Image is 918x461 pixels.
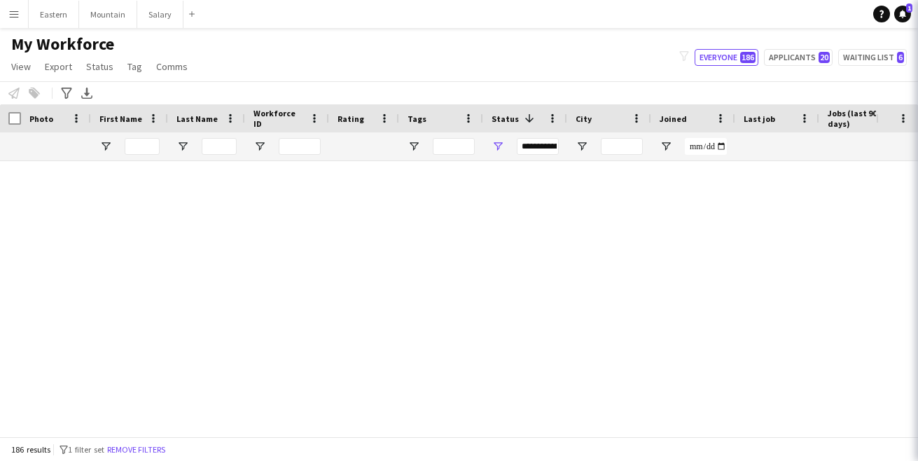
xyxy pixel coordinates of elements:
a: View [6,57,36,76]
span: 20 [819,52,830,63]
button: Eastern [29,1,79,28]
span: 1 [906,4,912,13]
button: Open Filter Menu [576,140,588,153]
span: Rating [338,113,364,124]
a: Status [81,57,119,76]
a: 1 [894,6,911,22]
span: Export [45,60,72,73]
span: 1 filter set [68,444,104,455]
span: Status [86,60,113,73]
app-action-btn: Advanced filters [58,85,75,102]
button: Mountain [79,1,137,28]
span: 6 [897,52,904,63]
button: Applicants20 [764,49,833,66]
input: Joined Filter Input [685,138,727,155]
span: Last job [744,113,775,124]
button: Open Filter Menu [253,140,266,153]
button: Open Filter Menu [660,140,672,153]
span: Photo [29,113,53,124]
span: 186 [740,52,756,63]
span: City [576,113,592,124]
span: Jobs (last 90 days) [828,108,885,129]
input: Tags Filter Input [433,138,475,155]
span: Tag [127,60,142,73]
input: Workforce ID Filter Input [279,138,321,155]
span: Comms [156,60,188,73]
button: Open Filter Menu [408,140,420,153]
span: My Workforce [11,34,114,55]
span: First Name [99,113,142,124]
input: City Filter Input [601,138,643,155]
span: Workforce ID [253,108,304,129]
button: Remove filters [104,442,168,457]
button: Open Filter Menu [176,140,189,153]
input: Last Name Filter Input [202,138,237,155]
span: Joined [660,113,687,124]
button: Open Filter Menu [99,140,112,153]
span: Status [492,113,519,124]
span: Tags [408,113,426,124]
button: Salary [137,1,183,28]
app-action-btn: Export XLSX [78,85,95,102]
button: Everyone186 [695,49,758,66]
button: Open Filter Menu [492,140,504,153]
span: View [11,60,31,73]
a: Export [39,57,78,76]
input: First Name Filter Input [125,138,160,155]
a: Tag [122,57,148,76]
button: Waiting list6 [838,49,907,66]
span: Last Name [176,113,218,124]
a: Comms [151,57,193,76]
